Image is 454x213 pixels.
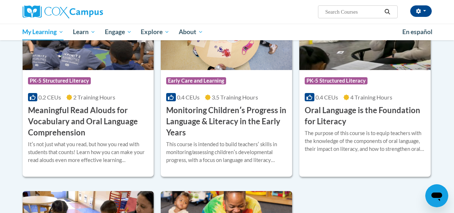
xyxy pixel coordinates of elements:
[382,8,393,16] button: Search
[410,5,432,17] button: Account Settings
[166,77,226,84] span: Early Care and Learning
[305,77,368,84] span: PK-5 Structured Literacy
[38,94,61,101] span: 0.2 CEUs
[305,129,425,153] div: The purpose of this course is to equip teachers with the knowledge of the components of oral lang...
[166,140,287,164] div: This course is intended to build teachersʹ skills in monitoring/assessing childrenʹs developmenta...
[315,94,338,101] span: 0.4 CEUs
[174,24,208,40] a: About
[350,94,392,101] span: 4 Training Hours
[136,24,174,40] a: Explore
[166,105,287,138] h3: Monitoring Childrenʹs Progress in Language & Literacy in the Early Years
[141,28,169,36] span: Explore
[22,28,64,36] span: My Learning
[100,24,136,40] a: Engage
[324,8,382,16] input: Search Courses
[73,28,95,36] span: Learn
[425,184,448,207] iframe: Button to launch messaging window
[68,24,100,40] a: Learn
[305,105,425,127] h3: Oral Language is the Foundation for Literacy
[28,105,149,138] h3: Meaningful Read Alouds for Vocabulary and Oral Language Comprehension
[212,94,258,101] span: 3.5 Training Hours
[402,28,432,36] span: En español
[179,28,203,36] span: About
[28,77,91,84] span: PK-5 Structured Literacy
[23,5,152,18] a: Cox Campus
[18,24,69,40] a: My Learning
[17,24,437,40] div: Main menu
[177,94,200,101] span: 0.4 CEUs
[73,94,115,101] span: 2 Training Hours
[23,5,103,18] img: Cox Campus
[398,24,437,40] a: En español
[28,140,149,164] div: Itʹs not just what you read, but how you read with students that counts! Learn how you can make y...
[105,28,132,36] span: Engage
